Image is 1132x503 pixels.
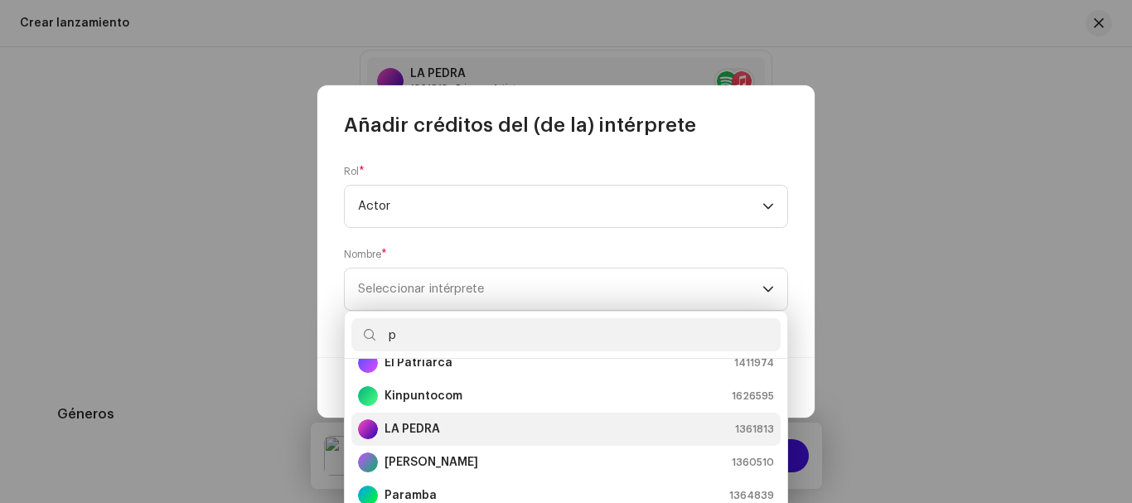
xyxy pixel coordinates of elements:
strong: El Patriarca [385,355,452,371]
li: El Patriarca [351,346,781,380]
li: LA PEDRA [351,413,781,446]
span: 1411974 [734,355,774,371]
li: Pablo Piddy [351,446,781,479]
strong: LA PEDRA [385,421,440,438]
strong: [PERSON_NAME] [385,454,478,471]
label: Nombre [344,248,387,261]
span: Actor [358,186,762,227]
li: Kinpuntocom [351,380,781,413]
span: 1626595 [732,388,774,404]
span: 1360510 [732,454,774,471]
span: Seleccionar intérprete [358,268,762,310]
span: Añadir créditos del (de la) intérprete [344,112,696,138]
div: dropdown trigger [762,268,774,310]
span: 1361813 [735,421,774,438]
strong: Kinpuntocom [385,388,462,404]
div: dropdown trigger [762,186,774,227]
span: Seleccionar intérprete [358,283,484,295]
label: Rol [344,165,365,178]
